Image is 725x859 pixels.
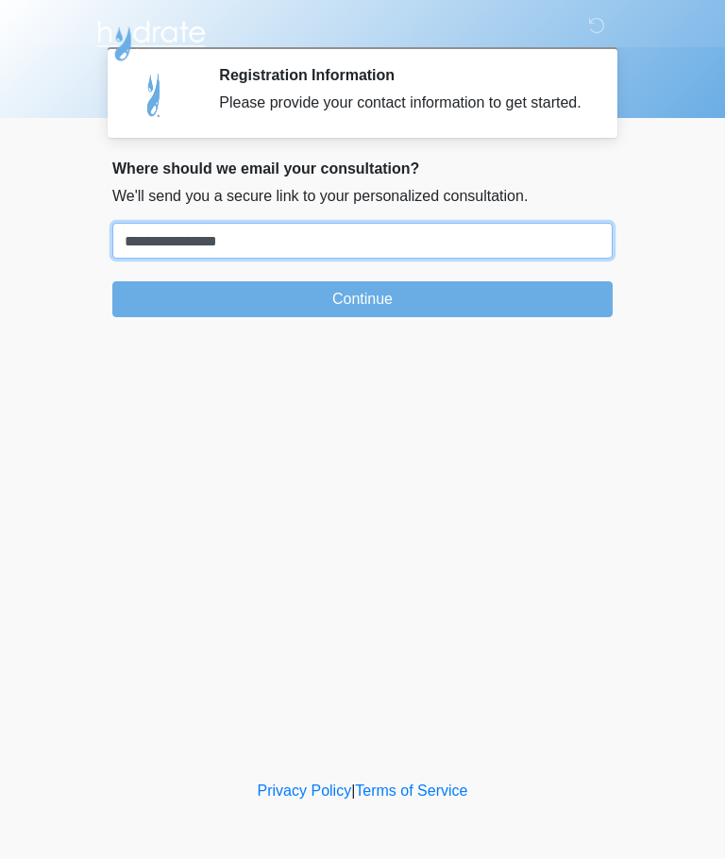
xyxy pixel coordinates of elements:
h2: Where should we email your consultation? [112,160,613,177]
a: Privacy Policy [258,783,352,799]
img: Agent Avatar [126,66,183,123]
a: | [351,783,355,799]
a: Terms of Service [355,783,467,799]
p: We'll send you a secure link to your personalized consultation. [112,185,613,208]
button: Continue [112,281,613,317]
div: Please provide your contact information to get started. [219,92,584,114]
img: Hydrate IV Bar - Arcadia Logo [93,14,209,62]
